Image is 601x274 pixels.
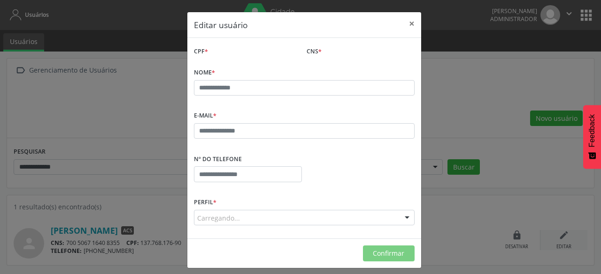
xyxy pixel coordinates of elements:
label: Nº do Telefone [194,152,242,166]
label: Perfil [194,195,216,210]
button: Feedback - Mostrar pesquisa [583,105,601,169]
label: CPF [194,44,208,59]
label: CNS [307,44,322,59]
label: Nome [194,66,215,80]
span: Carregando... [197,213,240,223]
h5: Editar usuário [194,19,248,31]
button: Close [402,12,421,35]
label: E-mail [194,109,216,123]
span: Confirmar [373,249,404,258]
button: Confirmar [363,245,415,261]
span: Feedback [588,114,596,147]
